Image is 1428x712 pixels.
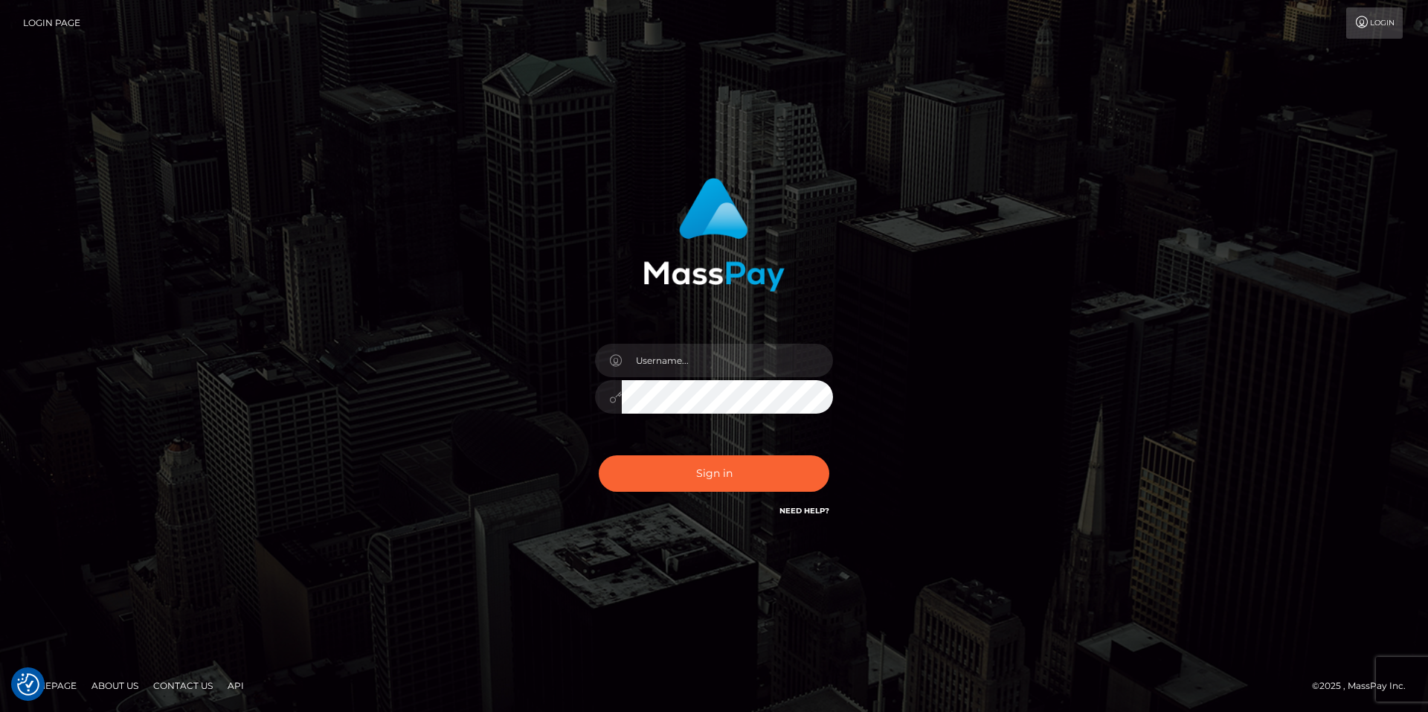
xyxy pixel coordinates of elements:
[147,674,219,697] a: Contact Us
[17,673,39,696] button: Consent Preferences
[23,7,80,39] a: Login Page
[17,673,39,696] img: Revisit consent button
[1346,7,1403,39] a: Login
[222,674,250,697] a: API
[779,506,829,516] a: Need Help?
[643,178,785,292] img: MassPay Login
[622,344,833,377] input: Username...
[86,674,144,697] a: About Us
[16,674,83,697] a: Homepage
[599,455,829,492] button: Sign in
[1312,678,1417,694] div: © 2025 , MassPay Inc.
